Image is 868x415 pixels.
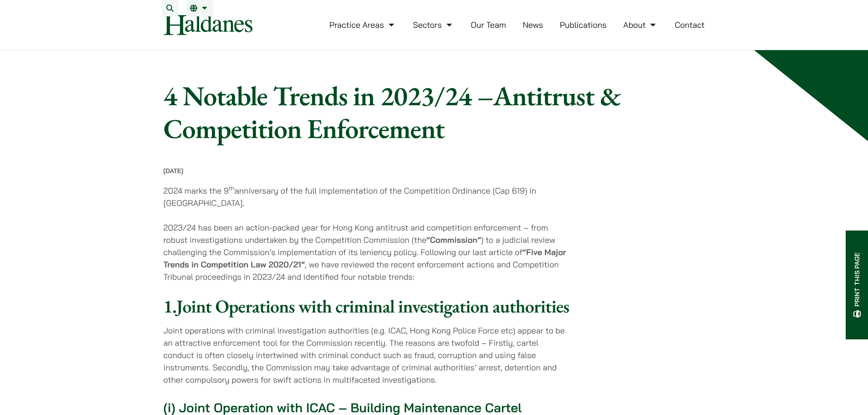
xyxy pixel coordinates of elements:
[164,15,252,35] img: Logo of Haldanes
[675,20,705,30] a: Contact
[413,20,454,30] a: Sectors
[164,167,184,175] time: [DATE]
[523,20,543,30] a: News
[623,20,658,30] a: About
[164,324,570,386] p: Joint operations with criminal investigation authorities (e.g. ICAC, Hong Kong Police Force etc) ...
[229,184,235,192] sup: th
[176,294,569,318] strong: Joint Operations with criminal investigation authorities
[190,5,210,12] a: EN
[560,20,607,30] a: Publications
[164,184,570,209] p: 2024 marks the 9 anniversary of the full implementation of the Competition Ordinance (Cap 619) in...
[164,79,637,145] h1: 4 Notable Trends in 2023/24 –Antitrust & Competition Enforcement
[426,235,481,245] strong: “Commission”
[329,20,396,30] a: Practice Areas
[471,20,506,30] a: Our Team
[164,221,570,283] p: 2023/24 has been an action-packed year for Hong Kong antitrust and competition enforcement – from...
[164,295,570,317] h2: 1.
